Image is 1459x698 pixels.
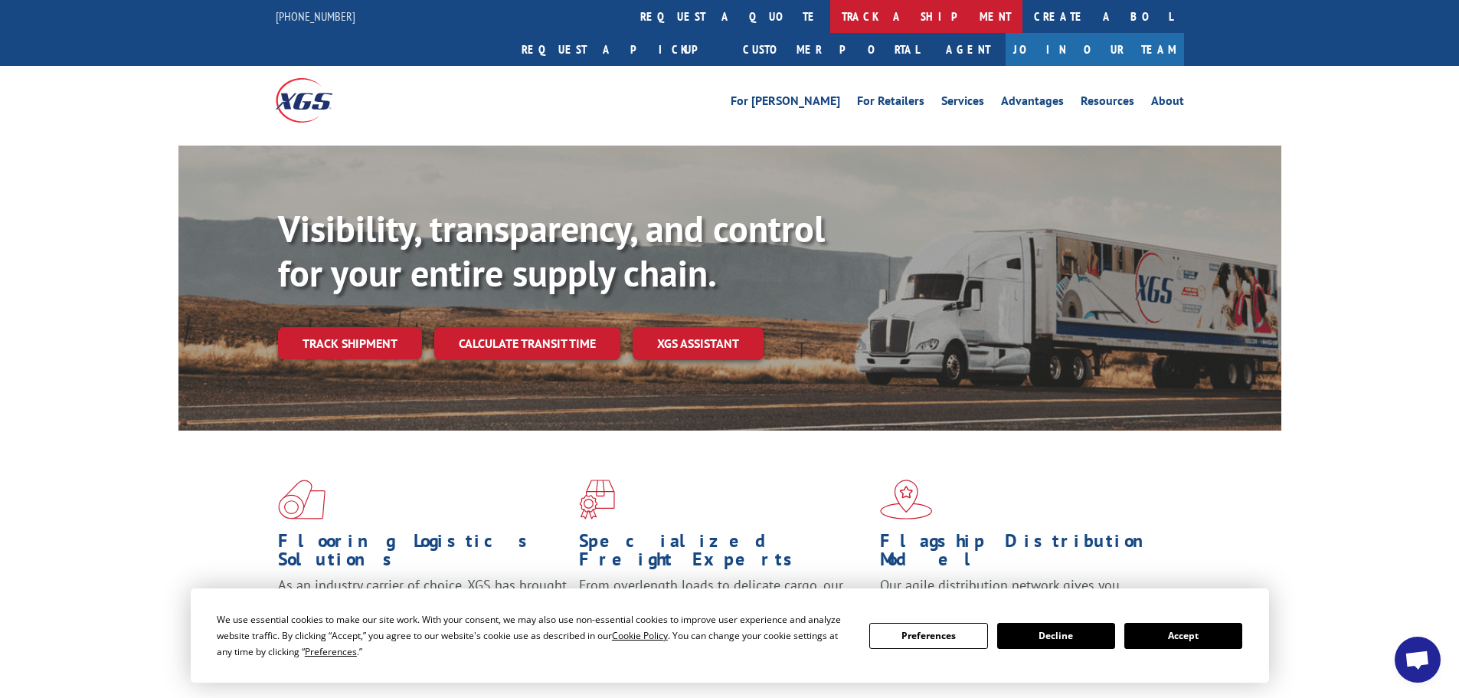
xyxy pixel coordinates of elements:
[278,205,825,297] b: Visibility, transparency, and control for your entire supply chain.
[1001,95,1064,112] a: Advantages
[633,327,764,360] a: XGS ASSISTANT
[579,576,869,644] p: From overlength loads to delicate cargo, our experienced staff knows the best way to move your fr...
[931,33,1006,66] a: Agent
[880,480,933,519] img: xgs-icon-flagship-distribution-model-red
[880,532,1169,576] h1: Flagship Distribution Model
[880,576,1162,612] span: Our agile distribution network gives you nationwide inventory management on demand.
[1006,33,1184,66] a: Join Our Team
[278,576,567,631] span: As an industry carrier of choice, XGS has brought innovation and dedication to flooring logistics...
[278,532,568,576] h1: Flooring Logistics Solutions
[579,480,615,519] img: xgs-icon-focused-on-flooring-red
[510,33,731,66] a: Request a pickup
[579,532,869,576] h1: Specialized Freight Experts
[997,623,1115,649] button: Decline
[278,480,325,519] img: xgs-icon-total-supply-chain-intelligence-red
[278,327,422,359] a: Track shipment
[857,95,924,112] a: For Retailers
[612,629,668,642] span: Cookie Policy
[1124,623,1242,649] button: Accept
[1395,637,1441,683] div: Open chat
[276,8,355,24] a: [PHONE_NUMBER]
[731,95,840,112] a: For [PERSON_NAME]
[217,611,851,660] div: We use essential cookies to make our site work. With your consent, we may also use non-essential ...
[1081,95,1134,112] a: Resources
[869,623,987,649] button: Preferences
[1151,95,1184,112] a: About
[191,588,1269,683] div: Cookie Consent Prompt
[305,645,357,658] span: Preferences
[941,95,984,112] a: Services
[434,327,620,360] a: Calculate transit time
[731,33,931,66] a: Customer Portal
